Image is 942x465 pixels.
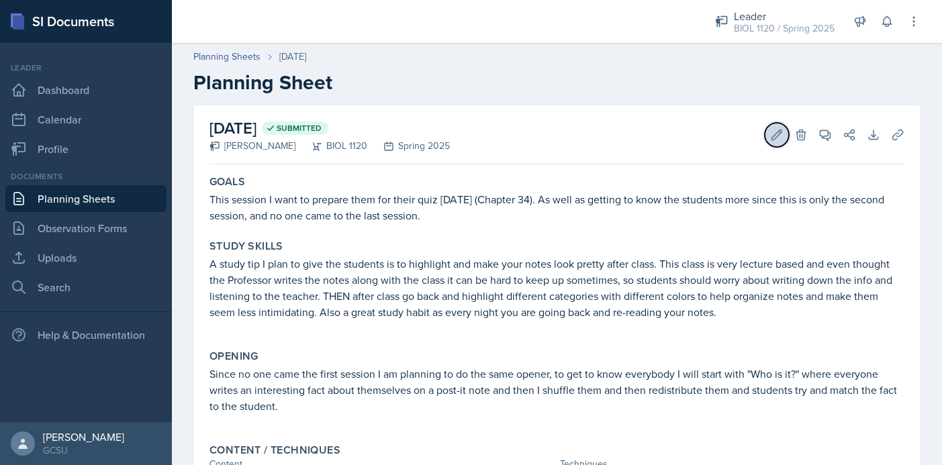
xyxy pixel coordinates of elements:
[193,70,921,95] h2: Planning Sheet
[209,240,283,253] label: Study Skills
[279,50,306,64] div: [DATE]
[209,116,450,140] h2: [DATE]
[43,430,124,444] div: [PERSON_NAME]
[5,62,167,74] div: Leader
[209,175,245,189] label: Goals
[5,321,167,348] div: Help & Documentation
[5,170,167,183] div: Documents
[209,366,904,414] p: Since no one came the first session I am planning to do the same opener, to get to know everybody...
[193,50,261,64] a: Planning Sheets
[367,139,450,153] div: Spring 2025
[209,256,904,320] p: A study tip I plan to give the students is to highlight and make your notes look pretty after cla...
[5,136,167,162] a: Profile
[5,244,167,271] a: Uploads
[295,139,367,153] div: BIOL 1120
[5,185,167,212] a: Planning Sheets
[43,444,124,457] div: GCSU
[5,76,167,103] a: Dashboard
[5,106,167,133] a: Calendar
[5,215,167,242] a: Observation Forms
[209,350,258,363] label: Opening
[209,444,340,457] label: Content / Techniques
[277,123,322,134] span: Submitted
[209,139,295,153] div: [PERSON_NAME]
[209,191,904,223] p: This session I want to prepare them for their quiz [DATE] (Chapter 34). As well as getting to kno...
[734,21,835,36] div: BIOL 1120 / Spring 2025
[5,274,167,301] a: Search
[734,8,835,24] div: Leader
